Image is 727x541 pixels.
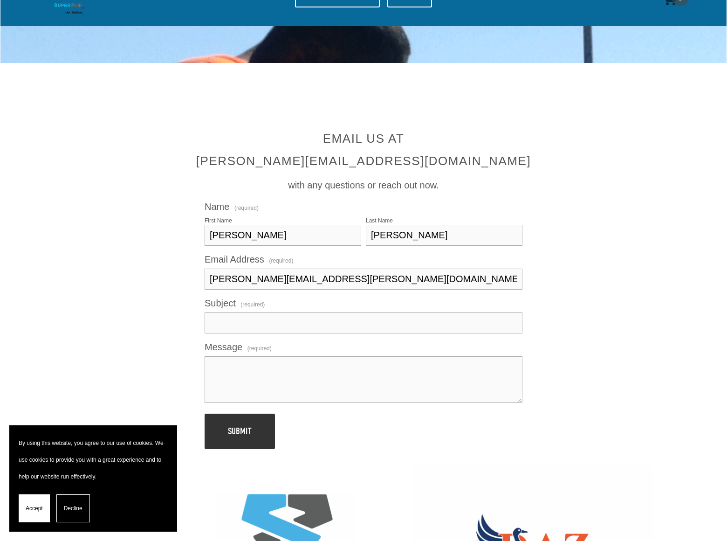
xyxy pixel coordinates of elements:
span: Email Address [205,254,264,265]
span: Subject [205,298,236,309]
span: (required) [234,205,259,211]
p: By using this website, you agree to our use of cookies. We use cookies to provide you with a grea... [19,435,168,485]
section: Cookie banner [9,425,177,532]
button: Decline [56,494,90,522]
h2: Email us at [149,132,578,145]
p: with any questions or reach out now. [149,177,578,194]
span: Accept [26,500,43,517]
span: Submit [228,426,252,437]
h2: [PERSON_NAME][EMAIL_ADDRESS][DOMAIN_NAME] [149,155,578,167]
span: Message [205,342,242,353]
span: (required) [269,255,293,267]
span: (required) [240,298,265,311]
span: Decline [64,500,82,517]
button: SubmitSubmit [205,414,275,449]
span: Name [205,201,229,212]
button: Accept [19,494,50,522]
div: First Name [205,217,232,224]
span: (required) [247,342,272,354]
div: Last Name [366,217,393,224]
